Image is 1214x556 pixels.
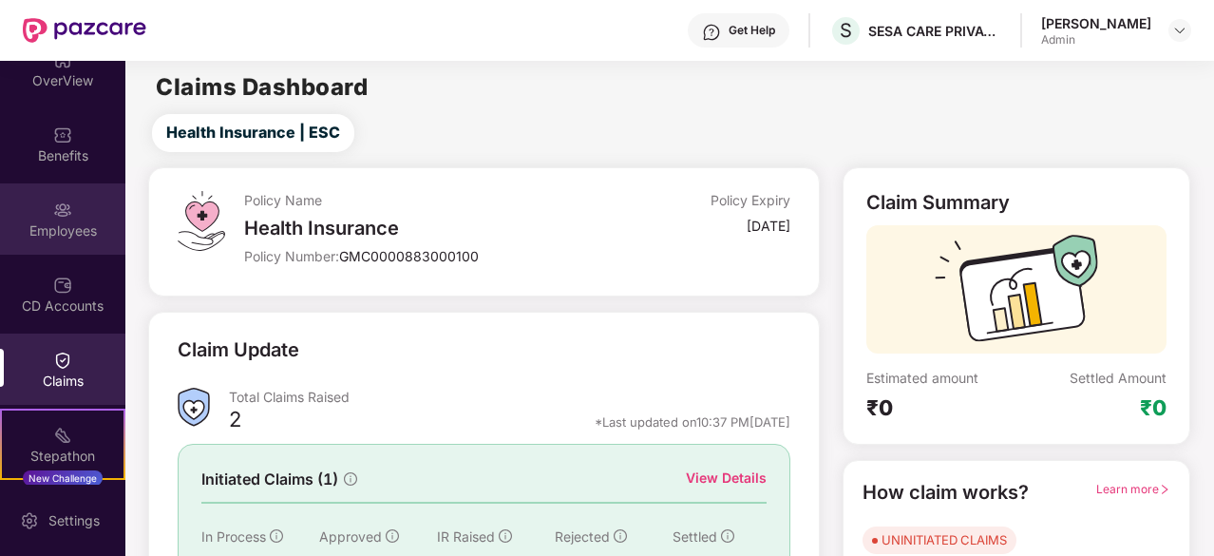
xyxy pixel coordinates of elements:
[229,406,241,438] div: 2
[863,478,1029,508] div: How claim works?
[702,23,721,42] img: svg+xml;base64,PHN2ZyBpZD0iSGVscC0zMngzMiIgeG1sbnM9Imh0dHA6Ly93d3cudzMub3JnLzIwMDAvc3ZnIiB3aWR0aD...
[178,336,299,365] div: Claim Update
[1070,369,1167,387] div: Settled Amount
[244,247,609,265] div: Policy Number:
[201,468,338,491] span: Initiated Claims (1)
[1172,23,1187,38] img: svg+xml;base64,PHN2ZyBpZD0iRHJvcGRvd24tMzJ4MzIiIHhtbG5zPSJodHRwOi8vd3d3LnczLm9yZy8yMDAwL3N2ZyIgd2...
[43,511,105,530] div: Settings
[178,388,210,427] img: ClaimsSummaryIcon
[201,528,266,545] span: In Process
[555,528,610,545] span: Rejected
[721,529,734,543] span: info-circle
[23,18,146,43] img: New Pazcare Logo
[1041,32,1151,48] div: Admin
[595,413,790,431] div: *Last updated on 10:37 PM[DATE]
[868,22,1001,40] div: SESA CARE PRIVATE LIMITED
[499,529,512,543] span: info-circle
[156,76,368,99] h2: Claims Dashboard
[866,369,1016,387] div: Estimated amount
[244,191,609,209] div: Policy Name
[178,191,224,251] img: svg+xml;base64,PHN2ZyB4bWxucz0iaHR0cDovL3d3dy53My5vcmcvMjAwMC9zdmciIHdpZHRoPSI0OS4zMiIgaGVpZ2h0PS...
[935,235,1098,354] img: svg+xml;base64,PHN2ZyB3aWR0aD0iMTcyIiBoZWlnaHQ9IjExMyIgdmlld0JveD0iMCAwIDE3MiAxMTMiIGZpbGw9Im5vbm...
[1140,394,1167,421] div: ₹0
[866,191,1010,214] div: Claim Summary
[23,470,103,486] div: New Challenge
[866,394,1016,421] div: ₹0
[53,201,72,220] img: svg+xml;base64,PHN2ZyBpZD0iRW1wbG95ZWVzIiB4bWxucz0iaHR0cDovL3d3dy53My5vcmcvMjAwMC9zdmciIHdpZHRoPS...
[729,23,775,38] div: Get Help
[20,511,39,530] img: svg+xml;base64,PHN2ZyBpZD0iU2V0dGluZy0yMHgyMCIgeG1sbnM9Imh0dHA6Ly93d3cudzMub3JnLzIwMDAvc3ZnIiB3aW...
[229,388,790,406] div: Total Claims Raised
[53,125,72,144] img: svg+xml;base64,PHN2ZyBpZD0iQmVuZWZpdHMiIHhtbG5zPSJodHRwOi8vd3d3LnczLm9yZy8yMDAwL3N2ZyIgd2lkdGg9Ij...
[1096,482,1170,496] span: Learn more
[1159,484,1170,495] span: right
[882,530,1007,549] div: UNINITIATED CLAIMS
[747,217,790,235] div: [DATE]
[53,426,72,445] img: svg+xml;base64,PHN2ZyB4bWxucz0iaHR0cDovL3d3dy53My5vcmcvMjAwMC9zdmciIHdpZHRoPSIyMSIgaGVpZ2h0PSIyMC...
[166,121,340,144] span: Health Insurance | ESC
[711,191,790,209] div: Policy Expiry
[53,351,72,370] img: svg+xml;base64,PHN2ZyBpZD0iQ2xhaW0iIHhtbG5zPSJodHRwOi8vd3d3LnczLm9yZy8yMDAwL3N2ZyIgd2lkdGg9IjIwIi...
[686,468,767,489] div: View Details
[339,248,479,264] span: GMC0000883000100
[270,529,283,543] span: info-circle
[840,19,852,42] span: S
[437,528,495,545] span: IR Raised
[152,114,354,152] button: Health Insurance | ESC
[244,217,609,240] div: Health Insurance
[673,528,717,545] span: Settled
[386,529,399,543] span: info-circle
[1041,14,1151,32] div: [PERSON_NAME]
[2,447,123,466] div: Stepathon
[53,276,72,295] img: svg+xml;base64,PHN2ZyBpZD0iQ0RfQWNjb3VudHMiIGRhdGEtbmFtZT0iQ0QgQWNjb3VudHMiIHhtbG5zPSJodHRwOi8vd3...
[319,528,382,545] span: Approved
[344,472,357,486] span: info-circle
[614,529,627,543] span: info-circle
